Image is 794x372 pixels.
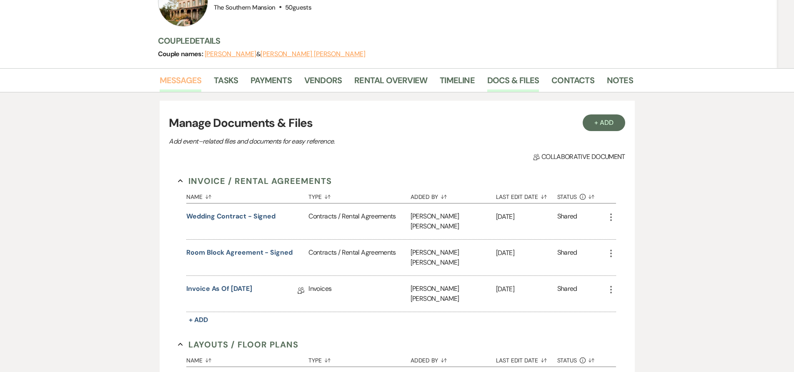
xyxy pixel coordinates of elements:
[285,3,311,12] span: 50 guests
[186,351,308,367] button: Name
[496,284,557,295] p: [DATE]
[178,175,332,187] button: Invoice / Rental Agreements
[487,74,539,92] a: Docs & Files
[557,211,577,231] div: Shared
[160,74,202,92] a: Messages
[250,74,292,92] a: Payments
[583,114,625,131] button: + Add
[557,248,577,268] div: Shared
[557,357,577,363] span: Status
[496,211,557,222] p: [DATE]
[186,211,276,221] button: Wedding Contract - Signed
[411,187,496,203] button: Added By
[186,248,293,258] button: Room Block Agreement - Signed
[308,203,410,239] div: Contracts / Rental Agreements
[557,187,606,203] button: Status
[178,338,298,351] button: Layouts / Floor Plans
[205,51,256,57] button: [PERSON_NAME]
[557,351,606,367] button: Status
[186,314,210,326] button: + Add
[496,248,557,258] p: [DATE]
[411,240,496,275] div: [PERSON_NAME] [PERSON_NAME]
[551,74,594,92] a: Contacts
[189,315,208,324] span: + Add
[214,3,276,12] span: The Southern Mansion
[557,194,577,200] span: Status
[411,276,496,312] div: [PERSON_NAME] [PERSON_NAME]
[308,351,410,367] button: Type
[308,240,410,275] div: Contracts / Rental Agreements
[169,114,625,132] h3: Manage Documents & Files
[440,74,475,92] a: Timeline
[354,74,427,92] a: Rental Overview
[308,187,410,203] button: Type
[607,74,633,92] a: Notes
[205,50,366,58] span: &
[169,136,461,147] p: Add event–related files and documents for easy reference.
[496,187,557,203] button: Last Edit Date
[308,276,410,312] div: Invoices
[411,203,496,239] div: [PERSON_NAME] [PERSON_NAME]
[186,284,252,297] a: Invoice as of [DATE]
[158,50,205,58] span: Couple names:
[158,35,625,47] h3: Couple Details
[496,351,557,367] button: Last Edit Date
[304,74,342,92] a: Vendors
[260,51,366,57] button: [PERSON_NAME] [PERSON_NAME]
[214,74,238,92] a: Tasks
[186,187,308,203] button: Name
[557,284,577,304] div: Shared
[533,152,625,162] span: Collaborative document
[411,351,496,367] button: Added By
